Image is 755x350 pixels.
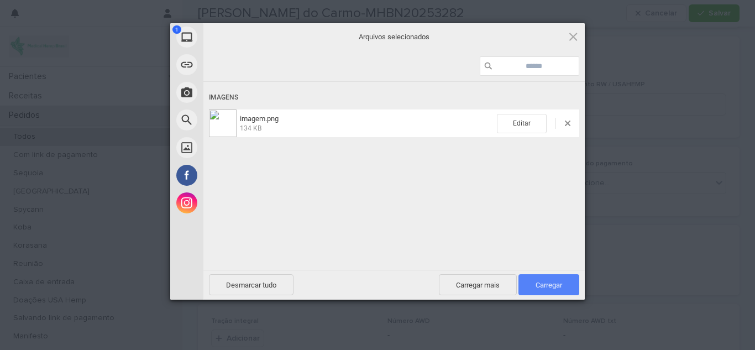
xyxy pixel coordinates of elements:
[518,274,579,295] span: Carregar
[536,281,562,289] font: Carregar
[240,124,261,132] font: 134 KB
[456,281,500,289] font: Carregar mais
[513,119,531,127] font: Editar
[359,32,429,40] font: Arquivos selecionados
[175,27,179,33] font: 1
[170,189,303,217] div: Instagram
[240,114,279,123] font: imagem.png
[567,30,579,43] span: Clique aqui ou pressione ESC para fechar o seletor
[170,161,303,189] div: Facebook
[237,114,497,133] span: imagem.png
[209,109,237,137] img: eed1fb33-f5e3-4197-8683-0d7bdf59f116
[170,134,303,161] div: Desaparecer
[170,106,303,134] div: Pesquisa na Web
[170,51,303,79] div: Link (URL)
[170,79,303,106] div: Tirar foto
[170,23,303,51] div: Meu dispositivo
[209,93,238,101] font: Imagens
[226,281,276,289] font: Desmarcar tudo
